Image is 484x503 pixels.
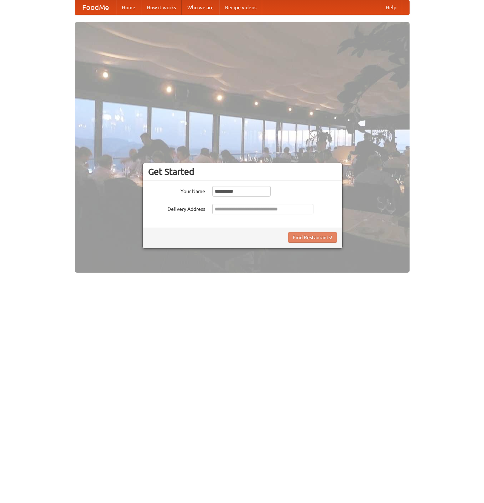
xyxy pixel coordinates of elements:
[288,232,337,243] button: Find Restaurants!
[141,0,182,15] a: How it works
[75,0,116,15] a: FoodMe
[116,0,141,15] a: Home
[219,0,262,15] a: Recipe videos
[148,186,205,195] label: Your Name
[148,204,205,213] label: Delivery Address
[148,166,337,177] h3: Get Started
[380,0,402,15] a: Help
[182,0,219,15] a: Who we are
